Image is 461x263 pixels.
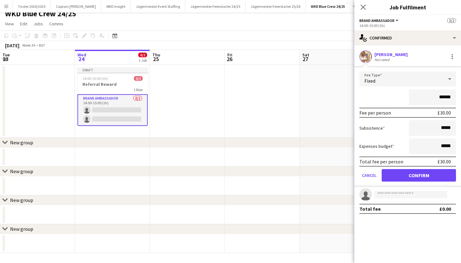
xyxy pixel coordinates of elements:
span: Jobs [34,21,43,27]
a: View [3,20,16,28]
span: 14:00-15:00 (1h) [82,76,108,81]
h1: WKD Blue Crew 24/25 [5,9,76,18]
span: Fixed [364,78,375,84]
div: [PERSON_NAME] [374,52,408,57]
h3: Referral Reward [77,81,148,87]
span: 24 [77,55,86,63]
div: £30.00 [437,158,451,165]
div: New group [10,226,33,232]
span: Fri [227,52,232,58]
div: [DATE] [5,42,19,49]
button: Jägermeister Feierstarter 24/25 [185,0,246,13]
div: 1 Job [139,58,147,63]
div: Fee per person [359,110,391,116]
span: 23 [2,55,10,63]
label: Expenses budget [359,143,394,149]
button: Jägermeister Feierstarter 25/26 [246,0,306,13]
button: Brand Ambassador [359,18,400,23]
div: New group [10,168,33,174]
span: Edit [20,21,27,27]
span: 0/2 [134,76,143,81]
button: Cancel [359,169,379,182]
span: Thu [152,52,160,58]
div: New group [10,197,33,203]
span: 26 [226,55,232,63]
a: Comms [47,20,66,28]
span: Tue [3,52,10,58]
label: Subsistence [359,125,385,131]
div: Total fee [359,206,381,212]
button: Jägermeister Event Staffing [131,0,185,13]
span: 0/2 [447,18,456,23]
span: 0/2 [138,53,147,57]
span: View [5,21,14,27]
button: WKD Blue Crew 24/25 [306,0,350,13]
div: Draft [77,67,148,72]
span: 25 [151,55,160,63]
div: Total fee per person [359,158,403,165]
div: £0.00 [439,206,451,212]
span: Comms [49,21,63,27]
span: Week 39 [21,43,36,48]
h3: Job Fulfilment [354,3,461,11]
app-job-card: Draft14:00-15:00 (1h)0/2Referral Reward1 RoleBrand Ambassador0/214:00-15:00 (1h) [77,67,148,126]
button: Tinder 2024/2025 [13,0,51,13]
div: New group [10,139,33,146]
app-card-role: Brand Ambassador0/214:00-15:00 (1h) [77,94,148,126]
span: Sat [302,52,309,58]
div: BST [39,43,45,48]
a: Edit [18,20,30,28]
span: 1 Role [134,87,143,92]
button: Captain [PERSON_NAME] [51,0,101,13]
div: Confirmed [354,30,461,45]
div: Not rated [374,57,391,62]
div: 14:00-15:00 (1h) [359,23,456,28]
span: Wed [77,52,86,58]
button: WKD Insight [101,0,131,13]
button: Confirm [382,169,456,182]
span: 27 [301,55,309,63]
div: £30.00 [437,110,451,116]
span: Brand Ambassador [359,18,395,23]
a: Jobs [31,20,45,28]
